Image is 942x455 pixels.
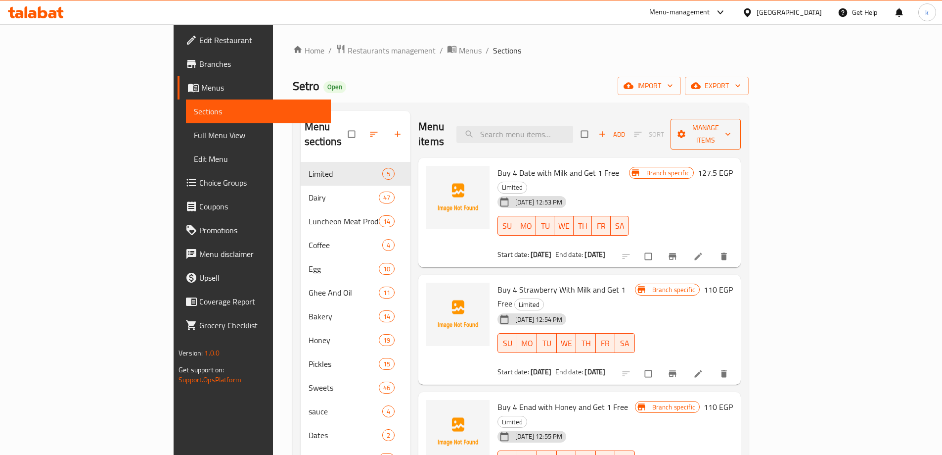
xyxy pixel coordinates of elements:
button: delete [713,363,737,385]
span: TH [578,219,588,233]
div: Dairy47 [301,186,411,209]
div: items [379,192,395,203]
span: SU [502,336,513,351]
button: FR [592,216,610,236]
span: Add item [596,127,628,142]
div: Honey19 [301,328,411,352]
button: delete [713,246,737,267]
span: MO [520,219,532,233]
button: MO [516,216,536,236]
a: Branches [178,52,331,76]
span: FR [596,219,606,233]
div: Luncheon Meat Products14 [301,209,411,233]
span: 5 [383,169,394,179]
span: [DATE] 12:54 PM [511,315,566,324]
img: Buy 4 Strawberry With Milk and Get 1 Free [426,283,490,346]
span: Version: [179,347,203,359]
span: sauce [309,405,382,417]
a: Edit menu item [693,369,705,379]
a: Menus [447,44,482,57]
div: items [379,334,395,346]
span: Branch specific [648,403,699,412]
span: Sweets [309,382,379,394]
div: Pickles15 [301,352,411,376]
span: 15 [379,359,394,369]
span: Full Menu View [194,129,323,141]
span: Egg [309,263,379,275]
a: Edit menu item [693,252,705,261]
div: Bakery [309,310,379,322]
div: Ghee And Oil [309,287,379,299]
div: Coffee [309,239,382,251]
button: TU [537,333,556,353]
button: export [685,77,749,95]
a: Full Menu View [186,123,331,147]
span: End date: [555,248,583,261]
div: items [379,215,395,227]
span: SU [502,219,512,233]
span: End date: [555,365,583,378]
span: 2 [383,431,394,440]
div: Bakery14 [301,304,411,328]
span: 4 [383,241,394,250]
span: 19 [379,336,394,345]
span: TU [541,336,552,351]
span: Luncheon Meat Products [309,215,379,227]
div: items [379,310,395,322]
span: [DATE] 12:53 PM [511,198,566,207]
span: Grocery Checklist [199,319,323,331]
span: 14 [379,312,394,321]
span: [DATE] 12:55 PM [511,432,566,441]
div: items [379,358,395,370]
button: TH [576,333,595,353]
button: SU [497,333,517,353]
div: Open [323,81,346,93]
span: Limited [309,168,382,180]
a: Edit Menu [186,147,331,171]
a: Menu disclaimer [178,242,331,266]
span: 1.0.0 [204,347,220,359]
span: Manage items [678,122,733,147]
span: Promotions [199,224,323,236]
span: Sections [194,105,323,117]
span: 14 [379,217,394,226]
span: Honey [309,334,379,346]
button: WE [554,216,574,236]
span: Branches [199,58,323,70]
div: Coffee4 [301,233,411,257]
span: Buy 4 Enad with Honey and Get 1 Free [497,400,628,414]
span: k [925,7,929,18]
div: sauce4 [301,400,411,423]
span: 47 [379,193,394,202]
button: MO [517,333,537,353]
span: Buy 4 Date with Milk and Get 1 Free [497,165,619,180]
b: [DATE] [531,365,551,378]
li: / [440,45,443,56]
div: Dates2 [301,423,411,447]
span: import [626,80,673,92]
span: 10 [379,264,394,274]
button: import [618,77,681,95]
span: SA [615,219,625,233]
span: MO [521,336,533,351]
button: Add [596,127,628,142]
span: Menus [459,45,482,56]
div: Dates [309,429,382,441]
div: Egg10 [301,257,411,281]
div: Limited [497,416,527,428]
div: items [382,405,395,417]
h6: 127.5 EGP [698,166,733,180]
button: WE [557,333,576,353]
li: / [486,45,489,56]
span: Limited [515,299,543,310]
img: Buy 4 Date with Milk and Get 1 Free [426,166,490,229]
div: Menu-management [649,6,710,18]
span: Pickles [309,358,379,370]
span: Add [598,129,625,140]
a: Restaurants management [336,44,436,57]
